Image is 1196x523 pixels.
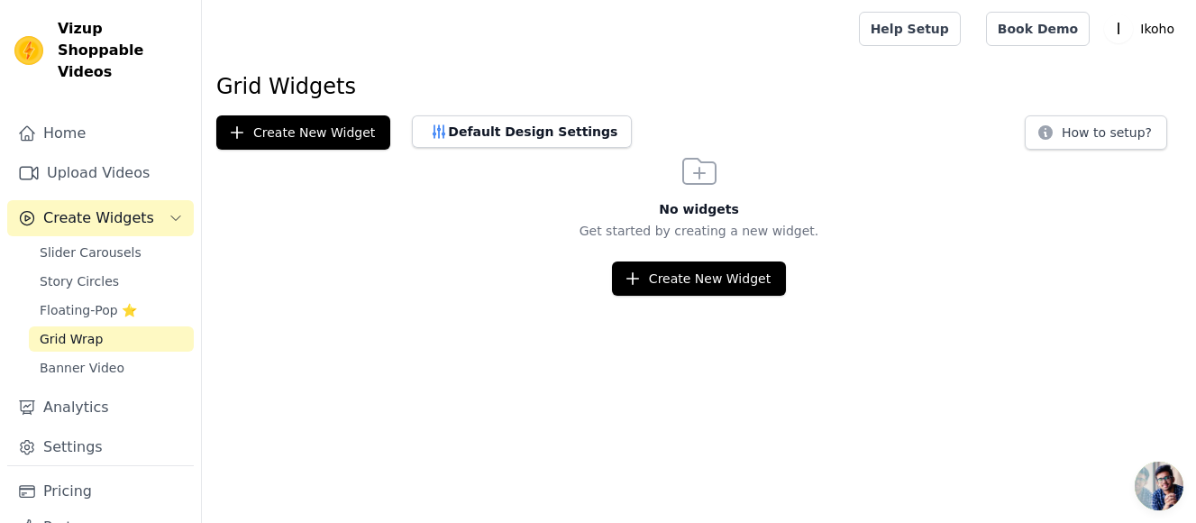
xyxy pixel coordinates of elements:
a: Banner Video [29,355,194,381]
button: Create Widgets [7,200,194,236]
p: Ikoho [1133,13,1182,45]
h1: Grid Widgets [216,72,1182,101]
a: Floating-Pop ⭐ [29,298,194,323]
button: Default Design Settings [412,115,632,148]
a: Grid Wrap [29,326,194,352]
a: Upload Videos [7,155,194,191]
p: Get started by creating a new widget. [202,222,1196,240]
span: Grid Wrap [40,330,103,348]
button: I Ikoho [1104,13,1182,45]
a: Slider Carousels [29,240,194,265]
span: Create Widgets [43,207,154,229]
span: Slider Carousels [40,243,142,261]
span: Banner Video [40,359,124,377]
a: Help Setup [859,12,961,46]
a: Analytics [7,390,194,426]
button: How to setup? [1025,115,1167,150]
button: Create New Widget [612,261,786,296]
img: Vizup [14,36,43,65]
a: Settings [7,429,194,465]
a: Open chat [1135,462,1183,510]
a: Story Circles [29,269,194,294]
span: Story Circles [40,272,119,290]
button: Create New Widget [216,115,390,150]
span: Vizup Shoppable Videos [58,18,187,83]
a: Home [7,115,194,151]
a: Book Demo [986,12,1090,46]
a: How to setup? [1025,128,1167,145]
h3: No widgets [202,200,1196,218]
text: I [1117,20,1121,38]
a: Pricing [7,473,194,509]
span: Floating-Pop ⭐ [40,301,137,319]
